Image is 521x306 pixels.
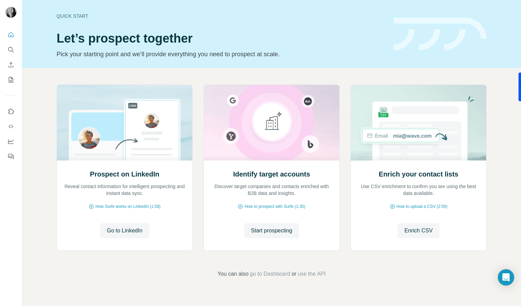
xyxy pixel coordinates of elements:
[57,13,385,19] div: Quick start
[233,169,310,179] h2: Identify target accounts
[379,169,458,179] h2: Enrich your contact lists
[397,203,447,210] span: How to upload a CSV (2:59)
[5,120,16,133] button: Use Surfe API
[218,270,249,278] span: You can also
[251,227,292,235] span: Start prospecting
[204,85,340,160] img: Identify target accounts
[100,223,149,238] button: Go to LinkedIn
[95,203,161,210] span: How Surfe works on LinkedIn (1:58)
[250,270,290,278] button: go to Dashboard
[90,169,159,179] h2: Prospect on LinkedIn
[5,7,16,18] img: Avatar
[298,270,326,278] button: use the API
[351,85,487,160] img: Enrich your contact lists
[5,135,16,148] button: Dashboard
[404,227,433,235] span: Enrich CSV
[393,18,487,51] img: banner
[358,183,479,197] p: Use CSV enrichment to confirm you are using the best data available.
[498,269,514,286] div: Open Intercom Messenger
[57,49,385,59] p: Pick your starting point and we’ll provide everything you need to prospect at scale.
[5,105,16,118] button: Use Surfe on LinkedIn
[57,32,385,45] h1: Let’s prospect together
[244,223,299,238] button: Start prospecting
[292,270,296,278] span: or
[211,183,332,197] p: Discover target companies and contacts enriched with B2B data and insights.
[57,85,193,160] img: Prospect on LinkedIn
[5,44,16,56] button: Search
[5,74,16,86] button: My lists
[5,150,16,163] button: Feedback
[64,183,185,197] p: Reveal contact information for intelligent prospecting and instant data sync.
[107,227,142,235] span: Go to LinkedIn
[244,203,305,210] span: How to prospect with Surfe (1:30)
[398,223,440,238] button: Enrich CSV
[5,59,16,71] button: Enrich CSV
[5,29,16,41] button: Quick start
